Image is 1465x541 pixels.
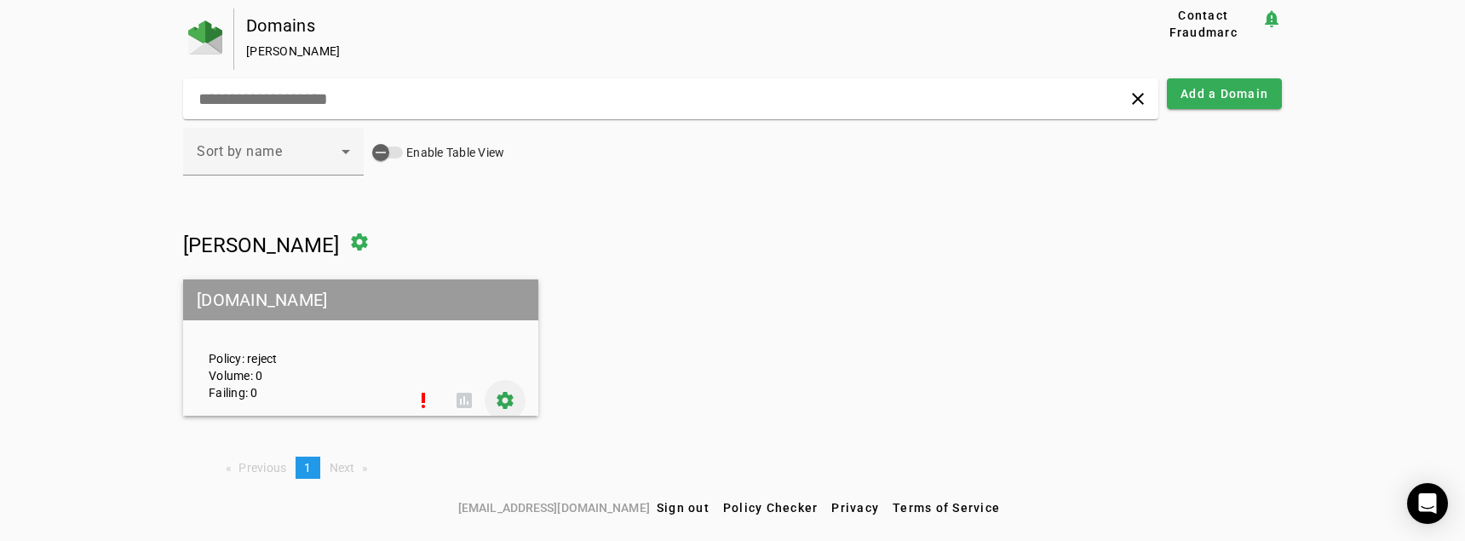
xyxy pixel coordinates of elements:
[893,501,1000,515] span: Terms of Service
[723,501,819,515] span: Policy Checker
[1407,483,1448,524] div: Open Intercom Messenger
[485,380,526,421] button: Settings
[188,20,222,55] img: Fraudmarc Logo
[330,461,355,475] span: Next
[246,43,1091,60] div: [PERSON_NAME]
[1261,9,1282,29] mat-icon: notification_important
[183,457,1282,479] nav: Pagination
[1181,85,1268,102] span: Add a Domain
[183,233,339,257] span: [PERSON_NAME]
[650,492,716,523] button: Sign out
[246,17,1091,34] div: Domains
[1152,7,1255,41] span: Contact Fraudmarc
[183,9,1282,70] app-page-header: Domains
[444,380,485,421] button: DMARC Report
[238,461,286,475] span: Previous
[886,492,1007,523] button: Terms of Service
[716,492,825,523] button: Policy Checker
[831,501,879,515] span: Privacy
[196,295,403,401] div: Policy: reject Volume: 0 Failing: 0
[1167,78,1282,109] button: Add a Domain
[458,498,650,517] span: [EMAIL_ADDRESS][DOMAIN_NAME]
[304,461,311,475] span: 1
[657,501,710,515] span: Sign out
[197,143,282,159] span: Sort by name
[403,380,444,421] button: Set Up
[824,492,886,523] button: Privacy
[1146,9,1261,39] button: Contact Fraudmarc
[183,279,538,320] mat-grid-tile-header: [DOMAIN_NAME]
[403,144,504,161] label: Enable Table View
